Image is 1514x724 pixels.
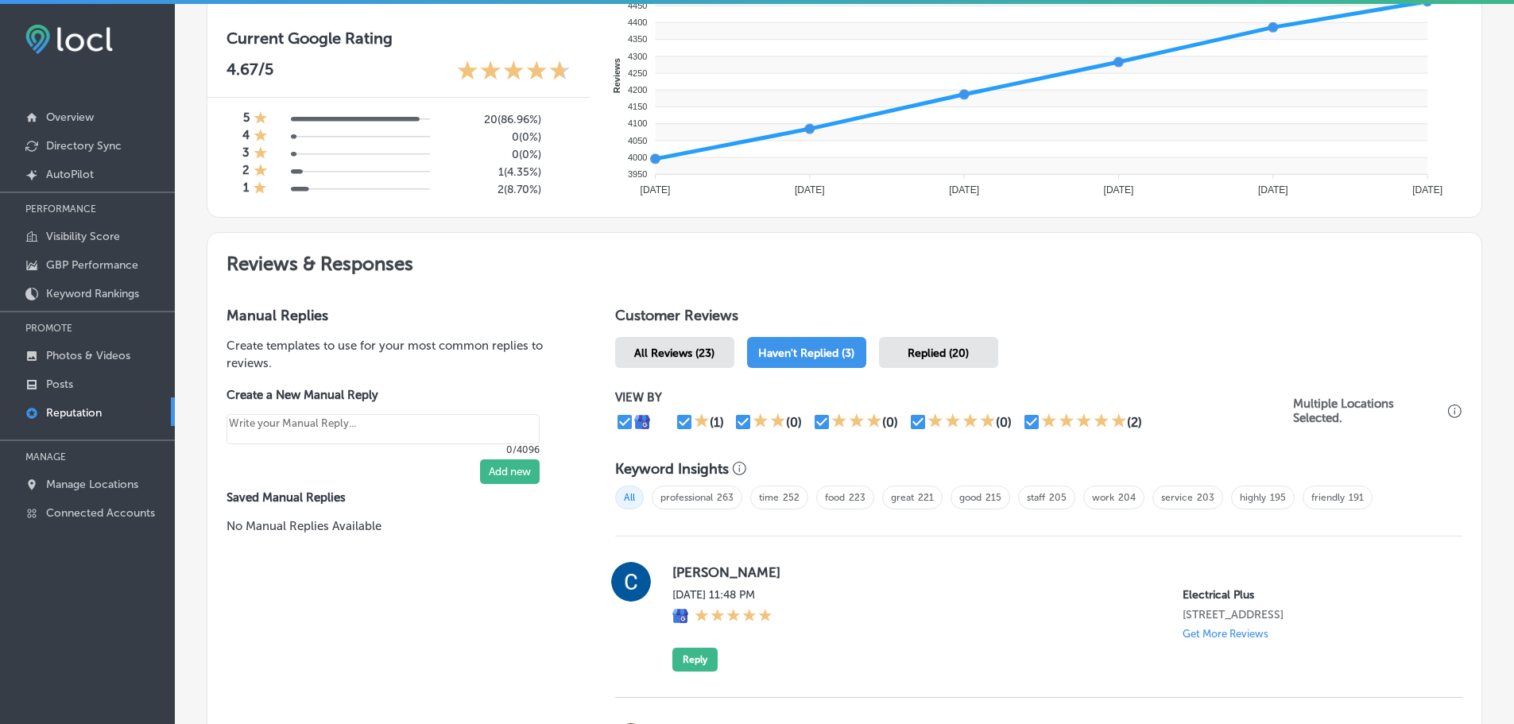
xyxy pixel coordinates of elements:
[615,460,729,478] h3: Keyword Insights
[46,349,130,362] p: Photos & Videos
[1127,415,1142,430] div: (2)
[227,517,564,535] p: No Manual Replies Available
[1258,184,1288,196] tspan: [DATE]
[786,415,802,430] div: (0)
[1197,492,1214,503] a: 203
[227,307,564,324] h3: Manual Replies
[985,492,1001,503] a: 215
[640,184,670,196] tspan: [DATE]
[46,287,139,300] p: Keyword Rankings
[694,412,710,432] div: 1 Star
[1183,588,1437,602] p: Electrical Plus
[457,60,571,84] div: 4.67 Stars
[628,118,647,128] tspan: 4100
[1118,492,1136,503] a: 204
[759,492,779,503] a: time
[628,17,647,27] tspan: 4400
[795,184,825,196] tspan: [DATE]
[634,347,714,360] span: All Reviews (23)
[628,153,647,162] tspan: 4000
[628,136,647,145] tspan: 4050
[615,390,1293,405] p: VIEW BY
[628,102,647,111] tspan: 4150
[227,414,540,444] textarea: Create your Quick Reply
[1293,397,1444,425] p: Multiple Locations Selected.
[1161,492,1193,503] a: service
[959,492,982,503] a: good
[710,415,724,430] div: (1)
[227,337,564,372] p: Create templates to use for your most common replies to reviews.
[46,110,94,124] p: Overview
[615,486,644,509] span: All
[480,459,540,484] button: Add new
[242,145,250,163] h4: 3
[227,60,273,84] p: 4.67 /5
[1349,492,1364,503] a: 191
[46,168,94,181] p: AutoPilot
[1049,492,1067,503] a: 205
[612,58,621,93] text: Reviews
[443,165,541,179] h5: 1 ( 4.35% )
[253,180,267,198] div: 1 Star
[927,412,996,432] div: 4 Stars
[46,377,73,391] p: Posts
[443,183,541,196] h5: 2 ( 8.70% )
[695,608,772,625] div: 5 Stars
[1103,184,1133,196] tspan: [DATE]
[227,29,571,48] h3: Current Google Rating
[615,307,1462,331] h1: Customer Reviews
[227,490,564,505] label: Saved Manual Replies
[825,492,845,503] a: food
[1412,184,1442,196] tspan: [DATE]
[628,85,647,95] tspan: 4200
[908,347,969,360] span: Replied (20)
[242,128,250,145] h4: 4
[918,492,934,503] a: 221
[46,230,120,243] p: Visibility Score
[1240,492,1266,503] a: highly
[660,492,713,503] a: professional
[242,163,250,180] h4: 2
[243,180,249,198] h4: 1
[254,145,268,163] div: 1 Star
[46,506,155,520] p: Connected Accounts
[243,110,250,128] h4: 5
[1270,492,1286,503] a: 195
[831,412,882,432] div: 3 Stars
[227,388,540,402] label: Create a New Manual Reply
[628,52,647,61] tspan: 4300
[254,163,268,180] div: 1 Star
[1311,492,1345,503] a: friendly
[717,492,734,503] a: 263
[46,258,138,272] p: GBP Performance
[949,184,979,196] tspan: [DATE]
[891,492,914,503] a: great
[753,412,786,432] div: 2 Stars
[1183,628,1268,640] p: Get More Reviews
[758,347,854,360] span: Haven't Replied (3)
[672,588,772,602] label: [DATE] 11:48 PM
[443,113,541,126] h5: 20 ( 86.96% )
[254,128,268,145] div: 1 Star
[1092,492,1114,503] a: work
[628,1,647,10] tspan: 4450
[1027,492,1045,503] a: staff
[227,444,540,455] p: 0/4096
[254,110,268,128] div: 1 Star
[46,478,138,491] p: Manage Locations
[672,648,718,672] button: Reply
[1041,412,1127,432] div: 5 Stars
[882,415,898,430] div: (0)
[443,148,541,161] h5: 0 ( 0% )
[783,492,800,503] a: 252
[628,169,647,179] tspan: 3950
[996,415,1012,430] div: (0)
[628,34,647,44] tspan: 4350
[1183,608,1437,621] p: 313 S Bolmar Street
[672,564,1437,580] label: [PERSON_NAME]
[25,25,113,54] img: fda3e92497d09a02dc62c9cd864e3231.png
[46,406,102,420] p: Reputation
[207,233,1481,288] h2: Reviews & Responses
[849,492,865,503] a: 223
[443,130,541,144] h5: 0 ( 0% )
